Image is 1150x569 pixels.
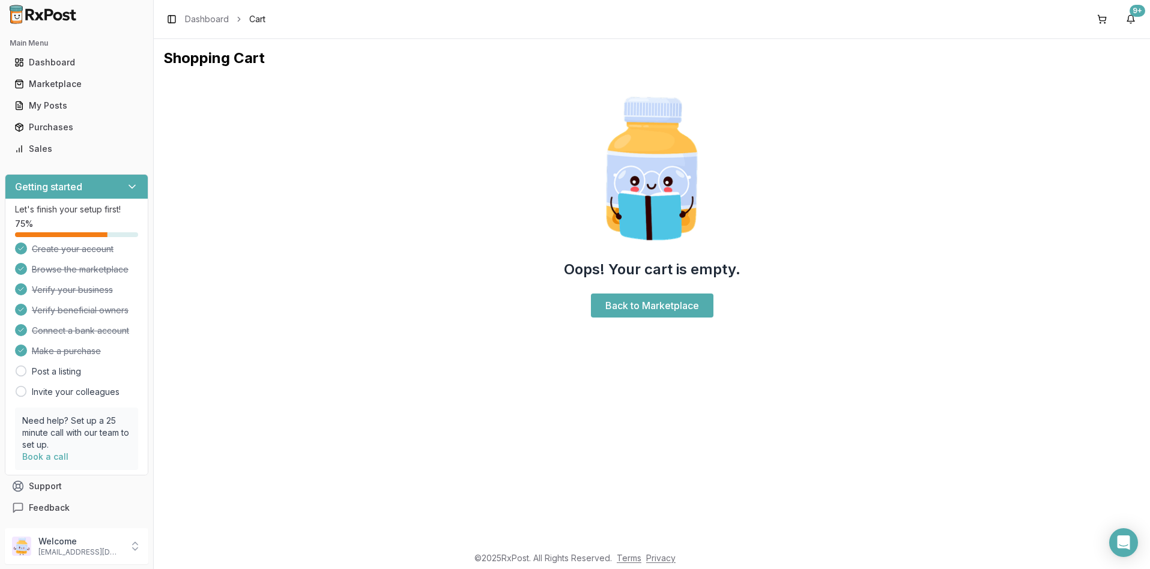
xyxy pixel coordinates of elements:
[10,52,144,73] a: Dashboard
[38,547,122,557] p: [EMAIL_ADDRESS][DOMAIN_NAME]
[32,366,81,378] a: Post a listing
[12,537,31,556] img: User avatar
[10,38,144,48] h2: Main Menu
[5,96,148,115] button: My Posts
[22,451,68,462] a: Book a call
[15,179,82,194] h3: Getting started
[10,138,144,160] a: Sales
[185,13,229,25] a: Dashboard
[29,502,70,514] span: Feedback
[32,325,129,337] span: Connect a bank account
[32,345,101,357] span: Make a purchase
[14,56,139,68] div: Dashboard
[1109,528,1138,557] div: Open Intercom Messenger
[14,78,139,90] div: Marketplace
[5,475,148,497] button: Support
[5,139,148,158] button: Sales
[163,49,1140,68] h1: Shopping Cart
[575,92,729,245] img: Smart Pill Bottle
[14,100,139,112] div: My Posts
[14,143,139,155] div: Sales
[38,535,122,547] p: Welcome
[5,118,148,137] button: Purchases
[32,263,129,275] span: Browse the marketplace
[10,116,144,138] a: Purchases
[591,294,713,318] a: Back to Marketplace
[10,73,144,95] a: Marketplace
[185,13,265,25] nav: breadcrumb
[5,497,148,519] button: Feedback
[617,553,641,563] a: Terms
[5,74,148,94] button: Marketplace
[249,13,265,25] span: Cart
[1121,10,1140,29] button: 9+
[32,304,129,316] span: Verify beneficial owners
[564,260,740,279] h2: Oops! Your cart is empty.
[32,386,120,398] a: Invite your colleagues
[5,5,82,24] img: RxPost Logo
[10,95,144,116] a: My Posts
[32,284,113,296] span: Verify your business
[5,53,148,72] button: Dashboard
[15,203,138,215] p: Let's finish your setup first!
[14,121,139,133] div: Purchases
[15,218,33,230] span: 75 %
[1130,5,1145,17] div: 9+
[646,553,676,563] a: Privacy
[32,243,113,255] span: Create your account
[22,415,131,451] p: Need help? Set up a 25 minute call with our team to set up.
